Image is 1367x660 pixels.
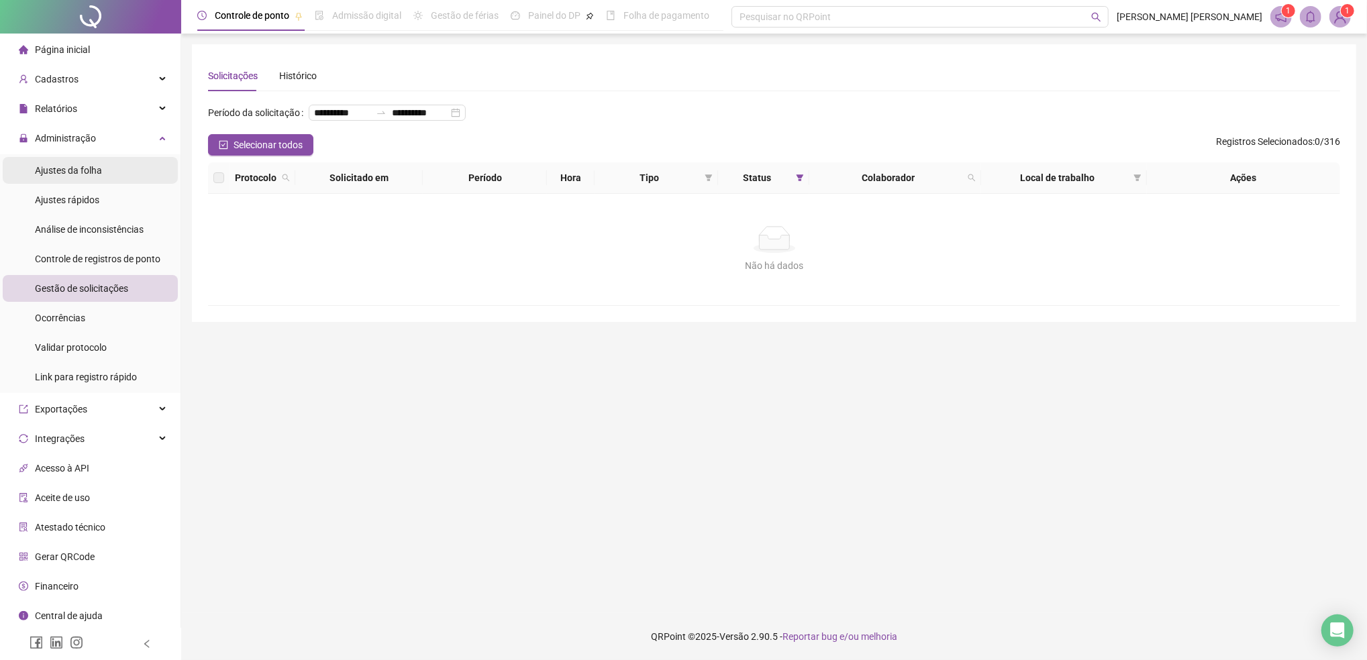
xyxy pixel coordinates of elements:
span: filter [1131,168,1144,188]
span: filter [796,174,804,182]
th: Solicitado em [295,162,423,194]
span: Ajustes da folha [35,165,102,176]
span: Financeiro [35,581,79,592]
span: Acesso à API [35,463,89,474]
div: Ações [1152,170,1335,185]
img: 80309 [1330,7,1350,27]
span: left [142,639,152,649]
span: Cadastros [35,74,79,85]
span: book [606,11,615,20]
span: Folha de pagamento [623,10,709,21]
span: swap-right [376,107,387,118]
span: Gestão de férias [431,10,499,21]
span: api [19,463,28,473]
span: search [282,174,290,182]
span: lock [19,133,28,143]
span: Controle de registros de ponto [35,254,160,264]
sup: Atualize o seu contato no menu Meus Dados [1341,4,1354,17]
span: solution [19,522,28,532]
th: Período [423,162,547,194]
span: filter [1133,174,1142,182]
span: linkedin [50,636,63,649]
span: file-done [315,11,324,20]
span: search [279,168,293,188]
span: file [19,104,28,113]
span: Admissão digital [332,10,401,21]
span: Ajustes rápidos [35,195,99,205]
span: export [19,404,28,414]
span: Painel do DP [528,10,580,21]
sup: 1 [1282,4,1295,17]
span: clock-circle [197,11,207,20]
span: Link para registro rápido [35,372,137,382]
span: 1 [1346,6,1350,15]
span: [PERSON_NAME] [PERSON_NAME] [1117,9,1262,24]
span: search [965,168,978,188]
span: Reportar bug e/ou melhoria [782,631,897,642]
span: pushpin [586,12,594,20]
span: Exportações [35,404,87,415]
span: bell [1305,11,1317,23]
span: Versão [719,631,749,642]
span: Relatórios [35,103,77,114]
span: search [968,174,976,182]
span: Controle de ponto [215,10,289,21]
span: Central de ajuda [35,610,103,621]
span: Página inicial [35,44,90,55]
span: user-add [19,74,28,84]
span: filter [793,168,807,188]
button: Selecionar todos [208,134,313,156]
span: Gestão de solicitações [35,283,128,294]
span: qrcode [19,552,28,561]
span: Protocolo [235,170,276,185]
span: audit [19,493,28,502]
th: Hora [547,162,595,194]
span: Status [723,170,791,185]
footer: QRPoint © 2025 - 2.90.5 - [181,613,1367,660]
span: 1 [1286,6,1291,15]
span: Validar protocolo [35,342,107,353]
span: dollar [19,582,28,591]
span: check-square [219,140,228,150]
span: Colaborador [815,170,962,185]
span: : 0 / 316 [1216,134,1340,156]
span: Selecionar todos [234,137,303,152]
span: filter [702,168,715,188]
span: Local de trabalho [986,170,1128,185]
span: filter [705,174,713,182]
span: facebook [30,636,43,649]
span: sync [19,434,28,443]
span: Atestado técnico [35,522,105,533]
span: Registros Selecionados [1216,136,1313,147]
span: notification [1275,11,1287,23]
span: Análise de inconsistências [35,224,144,235]
span: dashboard [511,11,520,20]
span: to [376,107,387,118]
label: Período da solicitação [208,102,309,123]
span: Ocorrências [35,313,85,323]
span: Integrações [35,433,85,444]
div: Solicitações [208,68,258,83]
span: Tipo [600,170,699,185]
span: sun [413,11,423,20]
span: info-circle [19,611,28,620]
span: pushpin [295,12,303,20]
span: instagram [70,636,83,649]
div: Histórico [279,68,317,83]
div: Não há dados [224,258,1324,273]
span: Gerar QRCode [35,551,95,562]
div: Open Intercom Messenger [1321,614,1354,647]
span: home [19,45,28,54]
span: Administração [35,133,96,144]
span: search [1091,12,1101,22]
span: Aceite de uso [35,492,90,503]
